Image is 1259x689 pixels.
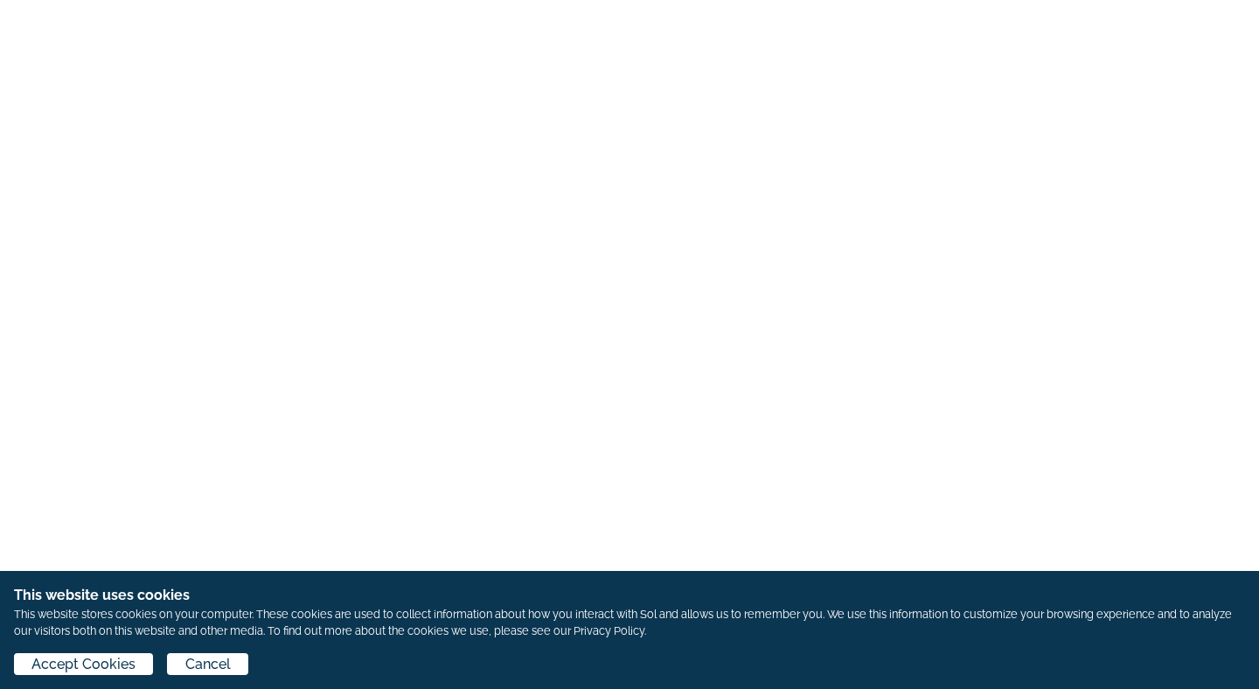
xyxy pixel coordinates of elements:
[14,653,153,675] button: Accept Cookies
[185,654,231,675] span: Cancel
[167,653,247,675] button: Cancel
[14,585,1245,606] h1: This website uses cookies
[31,654,136,675] span: Accept Cookies
[14,606,1245,639] p: This website stores cookies on your computer. These cookies are used to collect information about...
